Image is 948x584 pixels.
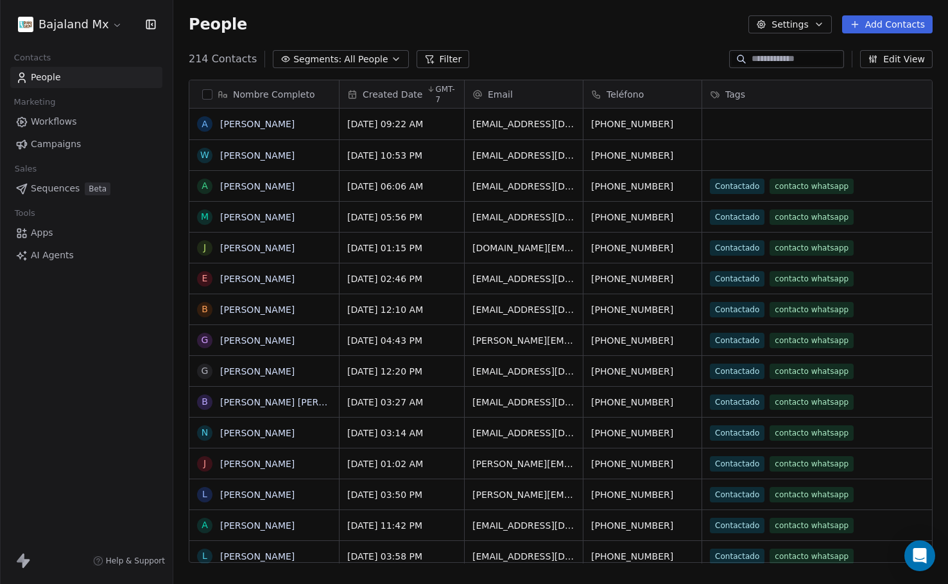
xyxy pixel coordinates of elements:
[710,271,764,287] span: Contactado
[293,53,341,66] span: Segments:
[202,272,208,285] div: E
[31,249,74,262] span: AI Agents
[770,518,854,533] span: contacto whatsapp
[220,397,372,407] a: [PERSON_NAME] [PERSON_NAME]
[710,425,764,441] span: Contactado
[710,518,764,533] span: Contactado
[347,180,456,193] span: [DATE] 06:06 AM
[770,209,854,225] span: contacto whatsapp
[189,51,257,67] span: 214 Contacts
[435,84,456,105] span: GMT-7
[770,394,854,410] span: contacto whatsapp
[347,488,456,501] span: [DATE] 03:50 PM
[591,242,694,254] span: [PHONE_NUMBER]
[8,48,56,67] span: Contacts
[344,53,388,66] span: All People
[710,487,764,502] span: Contactado
[220,274,295,284] a: [PERSON_NAME]
[583,80,702,108] div: Teléfono
[725,88,745,101] span: Tags
[220,490,295,500] a: [PERSON_NAME]
[363,88,422,101] span: Created Date
[220,181,295,191] a: [PERSON_NAME]
[591,396,694,409] span: [PHONE_NUMBER]
[347,242,456,254] span: [DATE] 01:15 PM
[202,118,208,131] div: A
[202,303,208,316] div: B
[220,335,295,346] a: [PERSON_NAME]
[347,427,456,439] span: [DATE] 03:14 AM
[18,17,33,32] img: ppic-bajaland-logo.jpg
[39,16,109,33] span: Bajaland Mx
[220,551,295,562] a: [PERSON_NAME]
[189,109,340,563] div: grid
[347,272,456,285] span: [DATE] 02:46 PM
[200,148,209,162] div: W
[347,550,456,563] span: [DATE] 03:58 PM
[10,222,162,243] a: Apps
[488,88,513,101] span: Email
[220,366,295,376] a: [PERSON_NAME]
[220,305,295,315] a: [PERSON_NAME]
[710,179,764,194] span: Contactado
[31,182,80,195] span: Sequences
[203,457,206,470] div: J
[347,396,456,409] span: [DATE] 03:27 AM
[472,180,575,193] span: [EMAIL_ADDRESS][DOMAIN_NAME]
[347,149,456,162] span: [DATE] 10:53 PM
[770,549,854,564] span: contacto whatsapp
[233,88,315,101] span: Nombre Completo
[591,550,694,563] span: [PHONE_NUMBER]
[472,427,575,439] span: [EMAIL_ADDRESS][DOMAIN_NAME]
[472,365,575,378] span: [EMAIL_ADDRESS][DOMAIN_NAME]
[472,396,575,409] span: [EMAIL_ADDRESS][DOMAIN_NAME]
[202,549,207,563] div: L
[770,271,854,287] span: contacto whatsapp
[591,303,694,316] span: [PHONE_NUMBER]
[31,226,53,240] span: Apps
[31,71,61,84] span: People
[347,211,456,224] span: [DATE] 05:56 PM
[472,303,575,316] span: [EMAIL_ADDRESS][DOMAIN_NAME]
[465,80,583,108] div: Email
[591,365,694,378] span: [PHONE_NUMBER]
[591,180,694,193] span: [PHONE_NUMBER]
[203,241,206,254] div: J
[472,118,575,130] span: [EMAIL_ADDRESS][DOMAIN_NAME]
[347,519,456,532] span: [DATE] 11:42 PM
[220,243,295,253] a: [PERSON_NAME]
[591,211,694,224] span: [PHONE_NUMBER]
[106,556,165,566] span: Help & Support
[710,364,764,379] span: Contactado
[347,365,456,378] span: [DATE] 12:20 PM
[9,204,40,223] span: Tools
[417,50,470,68] button: Filter
[202,364,209,378] div: G
[842,15,933,33] button: Add Contacts
[472,488,575,501] span: [PERSON_NAME][EMAIL_ADDRESS][DOMAIN_NAME]
[770,179,854,194] span: contacto whatsapp
[710,302,764,317] span: Contactado
[710,333,764,348] span: Contactado
[748,15,831,33] button: Settings
[347,118,456,130] span: [DATE] 09:22 AM
[10,245,162,266] a: AI Agents
[591,334,694,347] span: [PHONE_NUMBER]
[220,150,295,161] a: [PERSON_NAME]
[202,179,208,193] div: A
[220,459,295,469] a: [PERSON_NAME]
[770,333,854,348] span: contacto whatsapp
[189,15,247,34] span: People
[220,520,295,531] a: [PERSON_NAME]
[10,178,162,199] a: SequencesBeta
[15,13,125,35] button: Bajaland Mx
[10,67,162,88] a: People
[202,426,208,439] div: N
[770,364,854,379] span: contacto whatsapp
[189,80,339,108] div: Nombre Completo
[10,134,162,155] a: Campaigns
[710,209,764,225] span: Contactado
[347,334,456,347] span: [DATE] 04:43 PM
[860,50,933,68] button: Edit View
[347,303,456,316] span: [DATE] 12:10 AM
